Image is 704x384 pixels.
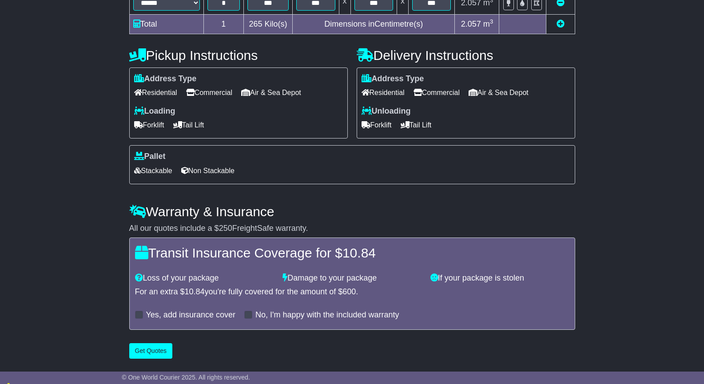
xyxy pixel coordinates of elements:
td: Kilo(s) [244,14,293,34]
h4: Pickup Instructions [129,48,348,63]
a: Add new item [557,20,565,28]
span: 10.84 [342,245,376,260]
h4: Transit Insurance Coverage for $ [135,245,569,260]
span: Non Stackable [181,164,235,178]
button: Get Quotes [129,343,173,359]
span: m [483,20,493,28]
div: All our quotes include a $ FreightSafe warranty. [129,224,575,234]
span: Forklift [134,118,164,132]
span: 600 [342,287,356,296]
td: 1 [203,14,244,34]
div: If your package is stolen [426,273,574,283]
span: Air & Sea Depot [469,86,529,99]
span: Commercial [414,86,460,99]
span: Air & Sea Depot [241,86,301,99]
span: Tail Lift [173,118,204,132]
div: Loss of your package [131,273,278,283]
label: Loading [134,107,175,116]
h4: Warranty & Insurance [129,204,575,219]
span: Forklift [362,118,392,132]
td: Dimensions in Centimetre(s) [293,14,455,34]
span: 2.057 [461,20,481,28]
span: Stackable [134,164,172,178]
label: Yes, add insurance cover [146,310,235,320]
span: 10.84 [185,287,205,296]
div: For an extra $ you're fully covered for the amount of $ . [135,287,569,297]
label: Unloading [362,107,411,116]
span: Commercial [186,86,232,99]
label: Address Type [362,74,424,84]
span: Residential [362,86,405,99]
sup: 3 [490,18,493,25]
label: Address Type [134,74,197,84]
div: Damage to your package [278,273,426,283]
span: © One World Courier 2025. All rights reserved. [122,374,250,381]
h4: Delivery Instructions [357,48,575,63]
span: 265 [249,20,263,28]
span: 250 [219,224,232,233]
span: Tail Lift [401,118,432,132]
td: Total [129,14,203,34]
span: Residential [134,86,177,99]
label: Pallet [134,152,166,162]
label: No, I'm happy with the included warranty [255,310,399,320]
